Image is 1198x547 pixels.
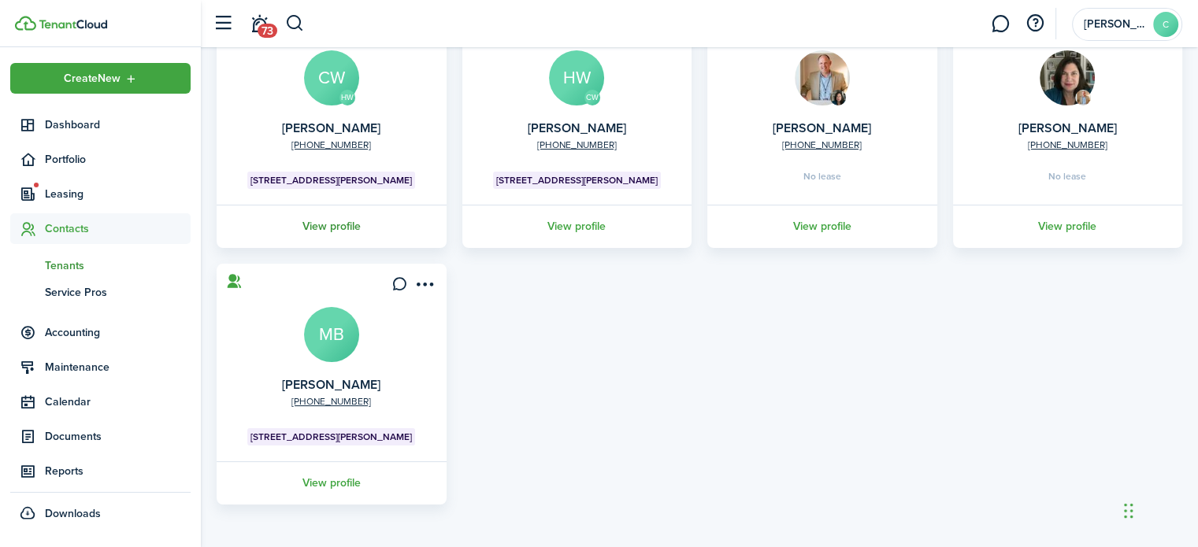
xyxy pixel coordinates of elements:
[45,463,191,479] span: Reports
[285,10,305,37] button: Search
[10,63,191,94] button: Open menu
[1153,12,1178,37] avatar-text: C
[45,394,191,410] span: Calendar
[1022,10,1048,37] button: Open resource center
[45,284,191,301] span: Service Pros
[1048,172,1086,181] span: No lease
[15,16,36,31] img: TenantCloud
[45,505,101,522] span: Downloads
[45,220,191,237] span: Contacts
[460,205,695,248] a: View profile
[45,359,191,375] span: Maintenance
[64,73,121,84] span: Create New
[208,9,238,39] button: Open sidebar
[830,90,846,105] img: Lisa Trn
[250,430,412,444] span: [STREET_ADDRESS][PERSON_NAME]
[282,119,380,137] a: [PERSON_NAME]
[304,50,359,105] a: CW
[10,456,191,486] a: Reports
[250,173,412,187] span: [STREET_ADDRESS][PERSON_NAME]
[45,116,191,133] span: Dashboard
[549,50,604,105] a: HW
[1084,19,1147,30] span: Christy
[282,375,380,394] a: [PERSON_NAME]
[304,307,359,362] a: MB
[584,90,600,105] avatar-text: CW
[45,257,191,274] span: Tenants
[291,138,371,152] a: [PHONE_NUMBER]
[45,428,191,445] span: Documents
[10,252,191,279] a: Tenants
[39,20,107,29] img: TenantCloud
[258,24,277,38] span: 73
[537,138,617,152] a: [PHONE_NUMBER]
[985,4,1015,44] a: Messaging
[951,205,1185,248] a: View profile
[45,324,191,341] span: Accounting
[1075,90,1091,105] img: Larry Trn
[705,205,940,248] a: View profile
[782,138,862,152] a: [PHONE_NUMBER]
[1018,119,1117,137] a: [PERSON_NAME]
[214,205,449,248] a: View profile
[10,109,191,140] a: Dashboard
[795,50,850,105] img: Larry Trn
[45,186,191,202] span: Leasing
[244,4,274,44] a: Notifications
[339,90,355,105] avatar-text: HW
[1119,471,1198,547] iframe: Chat Widget
[1028,138,1107,152] a: [PHONE_NUMBER]
[412,276,437,298] button: Open menu
[803,172,841,181] span: No lease
[1040,50,1095,105] img: Lisa Trn
[528,119,626,137] a: [PERSON_NAME]
[773,119,871,137] a: [PERSON_NAME]
[214,461,449,504] a: View profile
[10,279,191,305] a: Service Pros
[291,394,371,408] a: [PHONE_NUMBER]
[1124,487,1133,534] div: Drag
[496,173,658,187] span: [STREET_ADDRESS][PERSON_NAME]
[45,151,191,168] span: Portfolio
